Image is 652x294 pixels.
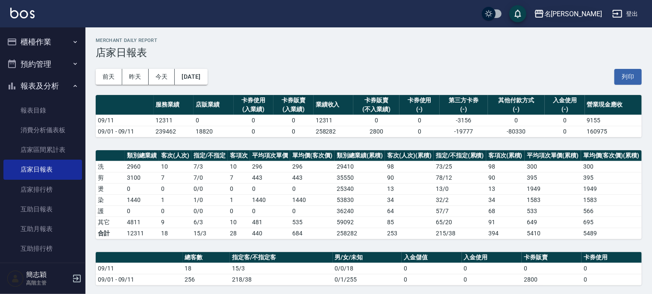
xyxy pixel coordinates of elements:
td: 09/11 [96,115,154,126]
td: 64 [385,205,434,217]
td: 0 [462,274,522,285]
td: 0/0/18 [333,263,402,274]
td: 0 [290,205,335,217]
td: 洗 [96,161,125,172]
th: 指定/不指定 [191,150,228,161]
div: (入業績) [236,105,272,114]
th: 平均項次單價 [250,150,290,161]
td: 0 [159,183,191,194]
td: 10 [159,161,191,172]
a: 店家日報表 [3,160,82,179]
td: 0 [488,115,545,126]
a: 互助月報表 [3,219,82,239]
td: 0 [273,126,314,137]
td: 0 / 0 [191,183,228,194]
div: 第三方卡券 [442,96,486,105]
div: (-) [547,105,583,114]
td: 0 [582,274,642,285]
td: 13 [385,183,434,194]
td: 0 [545,126,585,137]
td: 533 [525,205,581,217]
th: 客項次 [228,150,250,161]
th: 客次(人次)(累積) [385,150,434,161]
img: Person [7,270,24,287]
a: 消費分析儀表板 [3,120,82,140]
td: 0/1/255 [333,274,402,285]
td: 98 [385,161,434,172]
th: 指定/不指定(累積) [434,150,486,161]
div: 卡券販賣 [276,96,311,105]
div: 卡券販賣 [355,96,397,105]
td: 215/38 [434,228,486,239]
td: 染 [96,194,125,205]
td: 0 [125,183,159,194]
div: (-) [490,105,543,114]
td: -3156 [440,115,488,126]
th: 單均價(客次價)(累積) [581,150,642,161]
th: 業績收入 [314,95,354,115]
div: (-) [442,105,486,114]
p: 高階主管 [26,279,70,287]
td: 3100 [125,172,159,183]
td: 18 [183,263,230,274]
div: 其他付款方式 [490,96,543,105]
td: 0 [194,115,234,126]
td: 1583 [525,194,581,205]
th: 單均價(客次價) [290,150,335,161]
td: 5410 [525,228,581,239]
td: 25340 [335,183,385,194]
td: 535 [290,217,335,228]
td: 合計 [96,228,125,239]
td: 258282 [314,126,354,137]
td: 0 [353,115,399,126]
button: 報表及分析 [3,75,82,97]
td: 296 [250,161,290,172]
td: 443 [250,172,290,183]
td: 5489 [581,228,642,239]
td: 0 [399,126,440,137]
table: a dense table [96,95,642,137]
td: 218/38 [230,274,332,285]
button: 前天 [96,69,122,85]
td: 09/01 - 09/11 [96,126,154,137]
td: 13 / 0 [434,183,486,194]
td: 73 / 25 [434,161,486,172]
td: 160975 [585,126,642,137]
td: 0 [290,183,335,194]
td: 15/3 [230,263,332,274]
td: 護 [96,205,125,217]
td: 1 [159,194,191,205]
a: 店家區間累計表 [3,140,82,160]
td: 395 [525,172,581,183]
th: 卡券使用 [582,252,642,263]
td: 6 / 3 [191,217,228,228]
a: 互助日報表 [3,199,82,219]
td: 1440 [290,194,335,205]
td: 0 [402,274,461,285]
td: 36240 [335,205,385,217]
td: 566 [581,205,642,217]
td: 0 [545,115,585,126]
td: 0 [273,115,314,126]
td: 0 [228,205,250,217]
div: 卡券使用 [236,96,272,105]
td: 1 [228,194,250,205]
div: 名[PERSON_NAME] [544,9,602,19]
th: 類別總業績 [125,150,159,161]
th: 店販業績 [194,95,234,115]
td: 2800 [522,274,582,285]
td: 300 [525,161,581,172]
a: 互助點數明細 [3,259,82,279]
td: 32 / 2 [434,194,486,205]
td: 98 [486,161,525,172]
button: [DATE] [175,69,207,85]
td: -80330 [488,126,545,137]
td: 1949 [525,183,581,194]
td: 12311 [125,228,159,239]
td: 9 [159,217,191,228]
th: 卡券販賣 [522,252,582,263]
div: 入金使用 [547,96,583,105]
td: 0 [228,183,250,194]
td: 440 [250,228,290,239]
td: 0 [402,263,461,274]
